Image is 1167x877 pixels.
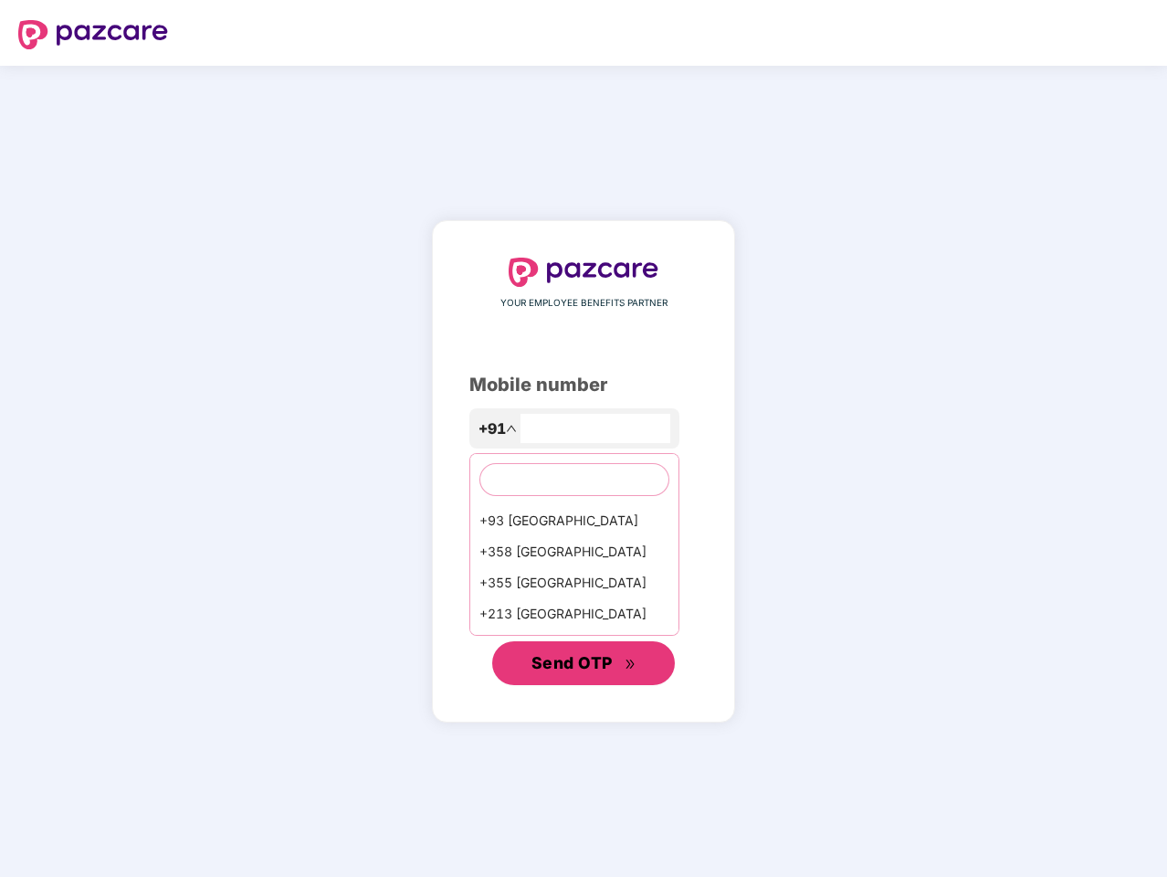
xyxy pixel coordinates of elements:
div: +358 [GEOGRAPHIC_DATA] [470,536,678,567]
img: logo [18,20,168,49]
span: YOUR EMPLOYEE BENEFITS PARTNER [500,296,668,311]
img: logo [509,258,658,287]
div: +93 [GEOGRAPHIC_DATA] [470,505,678,536]
button: Send OTPdouble-right [492,641,675,685]
div: +355 [GEOGRAPHIC_DATA] [470,567,678,598]
span: up [506,423,517,434]
span: double-right [625,659,636,671]
div: Mobile number [469,371,698,399]
div: +213 [GEOGRAPHIC_DATA] [470,598,678,629]
span: Send OTP [531,653,613,672]
span: +91 [478,417,506,440]
div: +1684 AmericanSamoa [470,629,678,660]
